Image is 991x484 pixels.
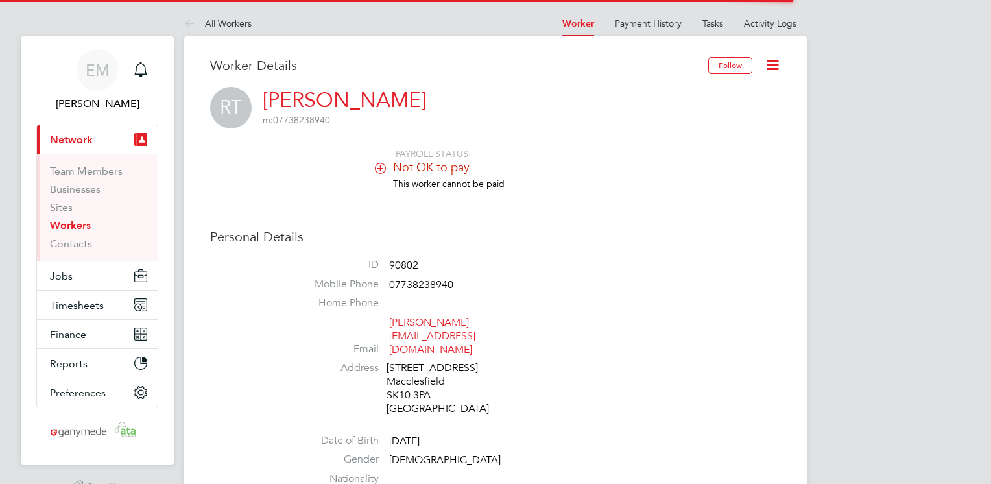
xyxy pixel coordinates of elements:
[36,49,158,112] a: EM[PERSON_NAME]
[86,62,110,79] span: EM
[37,125,158,154] button: Network
[288,343,379,356] label: Email
[184,18,252,29] a: All Workers
[50,387,106,399] span: Preferences
[47,420,149,441] img: ganymedesolutions-logo-retina.png
[393,160,470,175] span: Not OK to pay
[396,148,468,160] span: PAYROLL STATUS
[389,316,475,356] a: [PERSON_NAME][EMAIL_ADDRESS][DOMAIN_NAME]
[37,291,158,319] button: Timesheets
[36,420,158,441] a: Go to home page
[562,18,594,29] a: Worker
[389,278,453,291] span: 07738238940
[389,435,420,448] span: [DATE]
[50,237,92,250] a: Contacts
[37,378,158,407] button: Preferences
[744,18,796,29] a: Activity Logs
[50,134,93,146] span: Network
[288,296,379,310] label: Home Phone
[36,96,158,112] span: Emma Malvenan
[263,88,426,113] a: [PERSON_NAME]
[288,361,379,375] label: Address
[288,278,379,291] label: Mobile Phone
[37,320,158,348] button: Finance
[210,87,252,128] span: RT
[50,201,73,213] a: Sites
[50,183,101,195] a: Businesses
[37,349,158,378] button: Reports
[50,357,88,370] span: Reports
[50,270,73,282] span: Jobs
[50,219,91,232] a: Workers
[615,18,682,29] a: Payment History
[288,434,379,448] label: Date of Birth
[21,36,174,465] nav: Main navigation
[50,165,123,177] a: Team Members
[288,453,379,466] label: Gender
[210,228,781,245] h3: Personal Details
[708,57,752,74] button: Follow
[263,114,330,126] span: 07738238940
[387,361,510,415] div: [STREET_ADDRESS] Macclesfield SK10 3PA [GEOGRAPHIC_DATA]
[37,261,158,290] button: Jobs
[389,454,501,467] span: [DEMOGRAPHIC_DATA]
[210,57,708,74] h3: Worker Details
[702,18,723,29] a: Tasks
[37,154,158,261] div: Network
[263,114,273,126] span: m:
[50,328,86,341] span: Finance
[389,259,418,272] span: 90802
[288,258,379,272] label: ID
[393,178,505,189] span: This worker cannot be paid
[50,299,104,311] span: Timesheets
